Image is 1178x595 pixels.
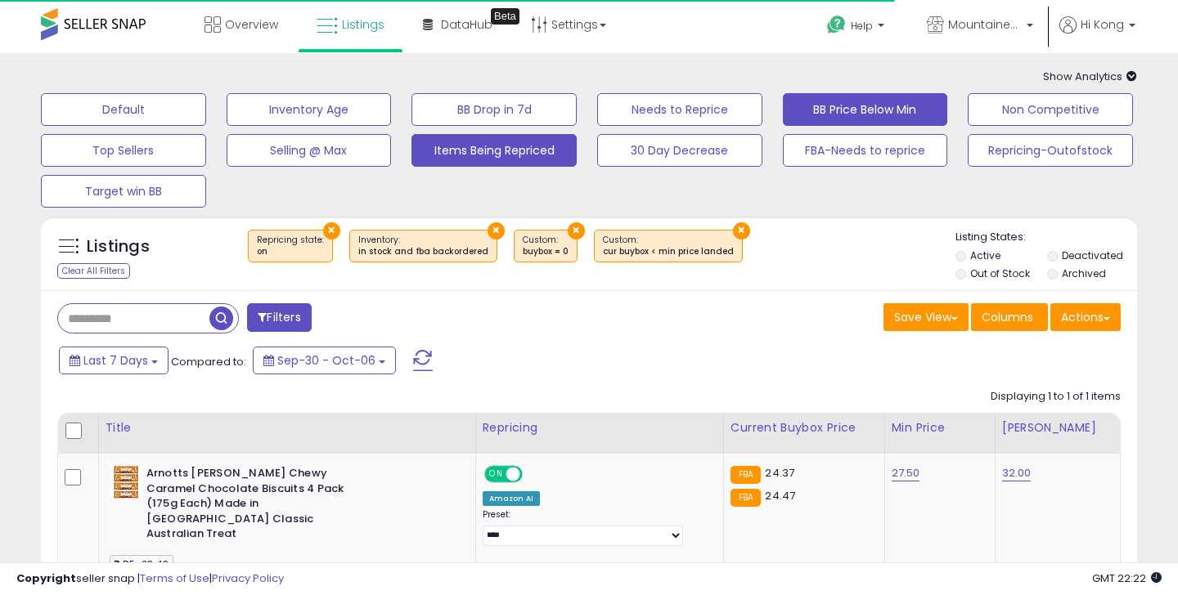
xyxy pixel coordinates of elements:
button: × [568,222,585,239]
span: 2025-10-14 22:22 GMT [1092,570,1162,586]
a: Hi Kong [1059,16,1135,53]
div: Displaying 1 to 1 of 1 items [991,389,1121,405]
span: Overview [225,16,278,33]
span: Repricing state : [257,234,324,258]
button: Inventory Age [227,93,392,126]
span: DataHub [441,16,492,33]
div: Preset: [483,509,711,546]
div: Clear All Filters [57,263,130,279]
button: Needs to Reprice [597,93,762,126]
span: Compared to: [171,354,246,369]
label: Out of Stock [970,266,1030,280]
div: [PERSON_NAME] [1002,419,1113,436]
div: seller snap | | [16,571,284,587]
div: Repricing [483,419,717,436]
span: Sep-30 - Oct-06 [277,352,375,369]
button: Default [41,93,206,126]
button: × [323,222,340,239]
div: Title [106,419,469,436]
span: Inventory : [358,234,488,258]
button: Items Being Repriced [411,134,577,167]
button: FBA-Needs to reprice [783,134,948,167]
span: Hi Kong [1081,16,1124,33]
div: Min Price [892,419,988,436]
span: ON [486,467,506,481]
h5: Listings [87,235,150,258]
span: Custom: [523,234,569,258]
button: Repricing-Outofstock [968,134,1133,167]
button: Columns [971,303,1048,331]
button: Filters [247,303,311,332]
span: 24.37 [765,465,794,481]
div: Current Buybox Price [731,419,878,436]
span: Help [851,19,873,33]
div: in stock and fba backordered [358,246,488,257]
div: Tooltip anchor [491,8,519,25]
button: BB Drop in 7d [411,93,577,126]
label: Deactivated [1062,248,1123,262]
strong: Copyright [16,570,76,586]
div: cur buybox < min price landed [603,246,734,257]
button: Non Competitive [968,93,1133,126]
button: × [733,222,750,239]
span: Show Analytics [1043,69,1137,84]
button: Save View [883,303,969,331]
button: Top Sellers [41,134,206,167]
span: Listings [342,16,384,33]
label: Active [970,248,1000,262]
a: 32.00 [1002,465,1032,481]
div: on [257,246,324,257]
label: Archived [1062,266,1106,280]
button: 30 Day Decrease [597,134,762,167]
img: 51ZVi-j81LL._SL40_.jpg [110,466,142,499]
b: Arnotts [PERSON_NAME] Chewy Caramel Chocolate Biscuits 4 Pack (175g Each) Made in [GEOGRAPHIC_DAT... [146,466,345,546]
small: FBA [731,489,761,507]
a: 27.50 [892,465,920,481]
span: Columns [982,309,1033,325]
span: 24.47 [765,488,795,503]
button: Actions [1050,303,1121,331]
button: Target win BB [41,175,206,208]
span: OFF [519,467,546,481]
span: MountaineerBrand [948,16,1022,33]
a: Help [814,2,901,53]
small: FBA [731,466,761,484]
a: Privacy Policy [212,570,284,586]
div: buybox = 0 [523,246,569,257]
div: Amazon AI [483,491,540,506]
button: × [488,222,505,239]
i: Get Help [826,15,847,35]
button: Selling @ Max [227,134,392,167]
button: Last 7 Days [59,347,169,374]
span: Custom: [603,234,734,258]
button: Sep-30 - Oct-06 [253,347,396,374]
p: Listing States: [955,230,1138,245]
span: BE=23.43 [110,555,173,574]
a: Terms of Use [140,570,209,586]
span: Last 7 Days [83,352,148,369]
button: BB Price Below Min [783,93,948,126]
